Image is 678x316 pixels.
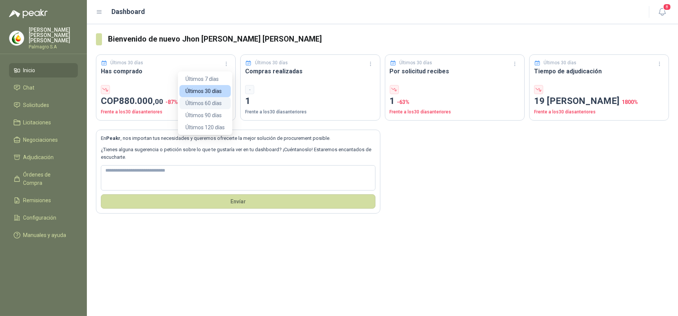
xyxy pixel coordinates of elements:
h3: Tiempo de adjudicación [534,67,664,76]
img: Logo peakr [9,9,48,18]
span: 8 [663,3,671,11]
span: Órdenes de Compra [23,170,71,187]
button: Envíar [101,194,375,209]
p: Frente a los 30 días anteriores [245,108,375,116]
h3: Bienvenido de nuevo Jhon [PERSON_NAME] [PERSON_NAME] [108,33,669,45]
span: Licitaciones [23,118,51,127]
a: Solicitudes [9,98,78,112]
p: COP [101,94,231,108]
h3: Compras realizadas [245,67,375,76]
button: 8 [655,5,669,19]
h1: Dashboard [112,6,145,17]
p: Frente a los 30 días anteriores [390,108,520,116]
span: Negociaciones [23,136,58,144]
span: -87 % [165,99,178,105]
a: Remisiones [9,193,78,208]
span: -63 % [397,99,410,105]
span: 1800 % [622,99,638,105]
button: Últimos 60 días [179,97,231,109]
a: Adjudicación [9,150,78,164]
button: Últimos 7 días [179,73,231,85]
a: Inicio [9,63,78,77]
a: Manuales y ayuda [9,228,78,242]
p: 1 [245,94,375,108]
button: Últimos 120 días [179,121,231,133]
p: 19 [PERSON_NAME] [534,94,664,108]
a: Licitaciones [9,115,78,130]
a: Configuración [9,211,78,225]
p: Últimos 30 días [111,59,144,67]
span: Manuales y ayuda [23,231,66,239]
p: Palmagro S.A [29,45,78,49]
p: Últimos 30 días [255,59,288,67]
span: Inicio [23,66,36,74]
p: Últimos 30 días [399,59,432,67]
span: Configuración [23,214,57,222]
b: Peakr [106,135,120,141]
p: En , nos importan tus necesidades y queremos ofrecerte la mejor solución de procurement posible. [101,135,375,142]
p: Frente a los 30 días anteriores [534,108,664,116]
a: Negociaciones [9,133,78,147]
span: ,00 [153,97,163,106]
h3: Por solicitud recibes [390,67,520,76]
p: [PERSON_NAME] [PERSON_NAME] [PERSON_NAME] [29,27,78,43]
h3: Has comprado [101,67,231,76]
p: Últimos 30 días [544,59,576,67]
img: Company Logo [9,31,24,45]
p: 1 [390,94,520,108]
div: - [245,85,254,94]
button: Últimos 30 días [179,85,231,97]
a: Órdenes de Compra [9,167,78,190]
span: Solicitudes [23,101,49,109]
button: Últimos 90 días [179,109,231,121]
span: Adjudicación [23,153,54,161]
span: Chat [23,84,35,92]
p: Frente a los 30 días anteriores [101,108,231,116]
a: Chat [9,81,78,95]
p: ¿Tienes alguna sugerencia o petición sobre lo que te gustaría ver en tu dashboard? ¡Cuéntanoslo! ... [101,146,375,161]
span: Remisiones [23,196,51,204]
span: 880.000 [119,96,163,106]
